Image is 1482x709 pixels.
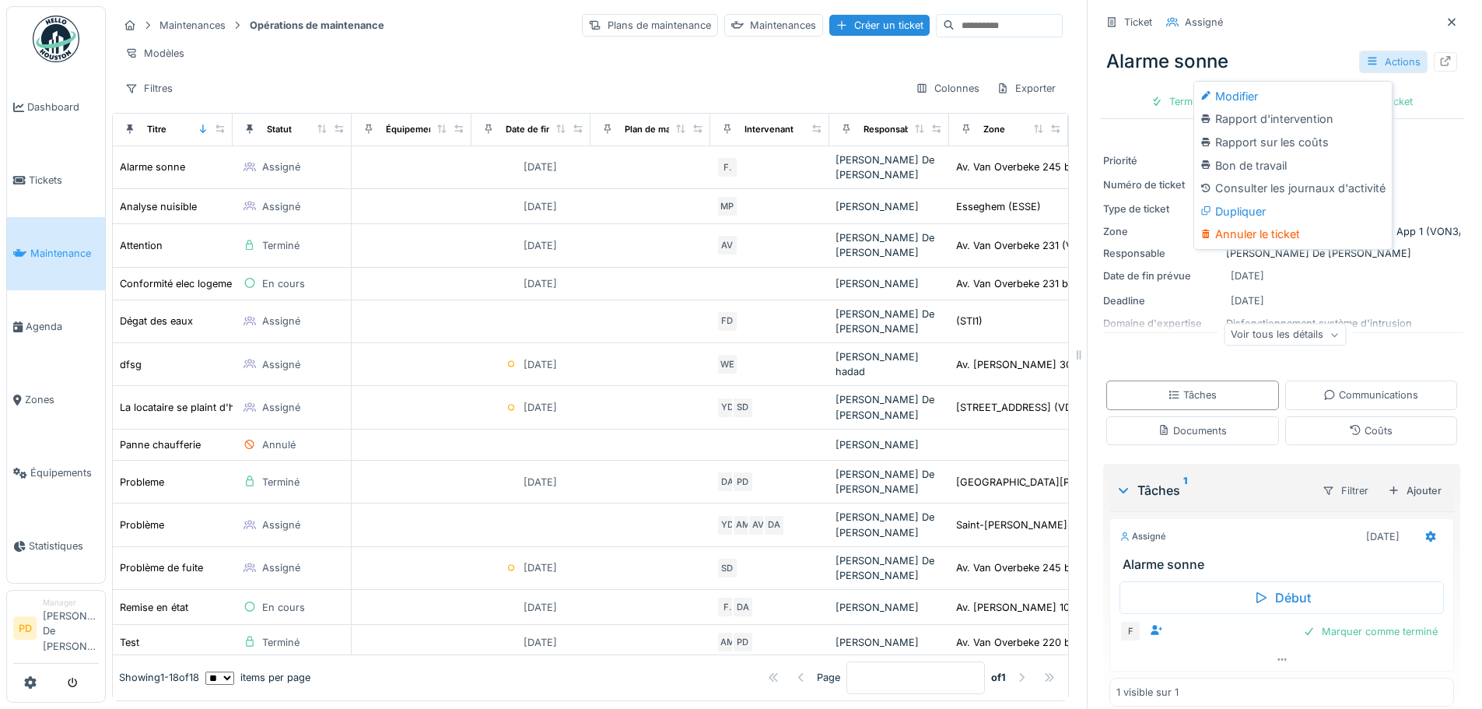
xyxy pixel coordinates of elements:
div: Début [1119,581,1444,614]
div: Assigné [262,199,300,214]
div: Page [817,670,840,685]
div: Communications [1323,388,1418,402]
span: Agenda [26,319,99,334]
div: [PERSON_NAME] De [PERSON_NAME] [836,467,943,497]
div: Annulé [262,437,296,452]
li: [PERSON_NAME] De [PERSON_NAME] [43,597,99,660]
div: Maintenances [724,14,823,37]
strong: Opérations de maintenance [243,18,391,33]
div: Maintenances [159,18,226,33]
div: Rapport sur les coûts [1197,131,1389,154]
div: [PERSON_NAME] [836,635,943,650]
div: Consulter les journaux d'activité [1197,177,1389,200]
div: Marquer comme terminé [1297,621,1444,642]
div: MP [716,195,738,217]
div: La locataire se plaint d'humidité [120,400,269,415]
div: Terminé [262,635,300,650]
span: Dashboard [27,100,99,114]
div: Assigné [262,160,300,174]
div: Esseghem (ESSE) [956,199,1041,214]
div: Zone [1103,224,1220,239]
div: Assigné [262,314,300,328]
div: [DATE] [1366,529,1400,544]
div: [PERSON_NAME] De [PERSON_NAME] [836,510,943,539]
div: Assigné [262,560,300,575]
div: Av. Van Overbeke 231 (VON1/231) [956,238,1116,253]
div: Type de ticket [1103,202,1220,216]
div: Assigné [1119,530,1166,543]
div: [PERSON_NAME] De [PERSON_NAME] [836,392,943,422]
div: (STI1) [956,314,983,328]
div: [PERSON_NAME] hadad [836,349,943,379]
div: DA [763,514,785,536]
div: SD [732,397,754,419]
div: Plans de maintenance [582,14,718,37]
div: Priorité [1103,153,1220,168]
div: [PERSON_NAME] [836,276,943,291]
div: Dégat des eaux [120,314,193,328]
strong: of 1 [991,670,1006,685]
div: [DATE] [524,238,557,253]
div: Responsable [1103,246,1220,261]
div: Problème de fuite [120,560,203,575]
div: Rapport d'intervention [1197,107,1389,131]
div: [GEOGRAPHIC_DATA][PERSON_NAME] (STVI/043) [956,475,1198,490]
div: WE [716,353,738,375]
div: AM [716,631,738,653]
div: AM [732,514,754,536]
div: Panne chaufferie [120,437,201,452]
div: AV [748,514,769,536]
div: [DATE] [524,199,557,214]
div: Documents [1158,423,1227,438]
span: Statistiques [29,539,99,553]
span: Équipements [30,465,99,480]
img: Badge_color-CXgf-gQk.svg [33,16,79,62]
div: Titre [147,123,166,136]
div: Av. Van Overbeke 220 b20 E03 App 2 (VOP3/220/020) [956,635,1220,650]
div: 1 visible sur 1 [1116,685,1179,700]
div: Tâches [1168,388,1217,402]
div: Alarme sonne [1100,41,1463,82]
div: Modèles [118,42,191,65]
div: [DATE] [1231,293,1264,308]
div: En cours [262,600,305,615]
div: Av. Van Overbeke 245 b25 E02 App 5 (VON3/245/025) [956,560,1221,575]
div: Filtrer [1316,479,1375,502]
div: Showing 1 - 18 of 18 [119,670,199,685]
div: DA [732,596,754,618]
div: Attention [120,238,163,253]
div: [PERSON_NAME] De [PERSON_NAME] [836,553,943,583]
span: Maintenance [30,246,99,261]
div: Conformité elec logement [120,276,241,291]
sup: 1 [1183,481,1187,500]
div: DA [716,471,738,493]
div: Deadline [1103,293,1220,308]
div: Test [120,635,139,650]
div: Terminé [262,238,300,253]
div: Plan de maintenance [625,123,713,136]
div: F. [716,596,738,618]
div: Av. Van Overbeke 245 b121 E12 App 1 (VON3/245/121) [956,160,1214,174]
div: Coûts [1349,423,1393,438]
div: [DATE] [524,560,557,575]
div: [PERSON_NAME] De [PERSON_NAME] [836,153,943,182]
div: Filtres [118,77,180,100]
div: Av. [PERSON_NAME] 301-3118 b196 E09 App 393 (FLO3/300/196) [956,357,1272,372]
div: Équipement [386,123,437,136]
div: F. [716,156,738,178]
div: Bon de travail [1197,154,1389,177]
div: [DATE] [1231,269,1264,283]
div: Saint-[PERSON_NAME] (STVI) [956,518,1100,532]
div: [DATE] [524,475,557,490]
div: YD [716,397,738,419]
div: Zone [983,123,1005,136]
div: Ajouter [1382,480,1448,501]
div: Colonnes [909,77,986,100]
div: Intervenant [745,123,794,136]
div: [PERSON_NAME] De [PERSON_NAME] [1103,246,1460,261]
span: Zones [25,392,99,407]
div: [DATE] [524,357,557,372]
div: YD [716,514,738,536]
div: Remise en état [120,600,188,615]
div: Créer un ticket [829,15,930,36]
